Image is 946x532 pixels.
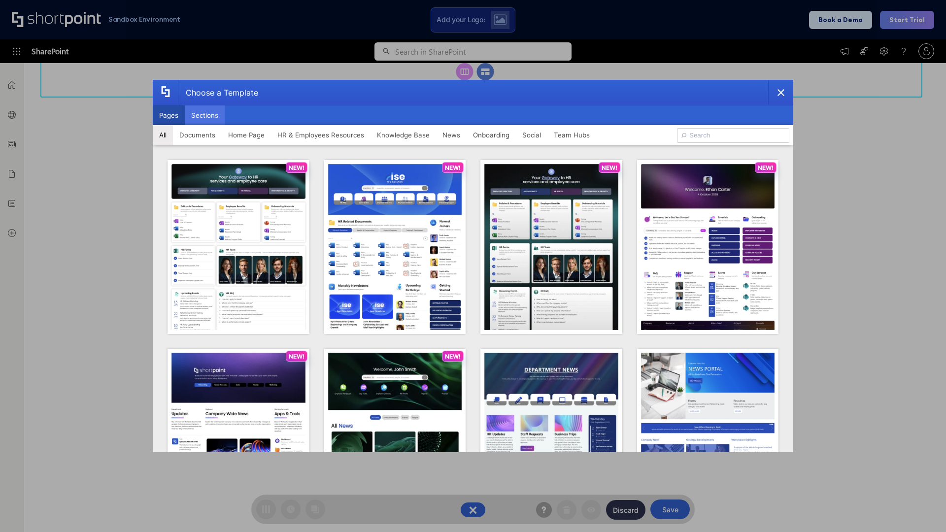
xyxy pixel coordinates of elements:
button: Social [516,125,547,145]
button: Home Page [222,125,271,145]
p: NEW! [758,164,774,171]
div: template selector [153,80,793,452]
iframe: Chat Widget [897,485,946,532]
button: Pages [153,105,185,125]
p: NEW! [445,353,461,360]
p: NEW! [289,164,304,171]
button: Knowledge Base [371,125,436,145]
button: News [436,125,467,145]
button: Sections [185,105,225,125]
button: All [153,125,173,145]
p: NEW! [445,164,461,171]
button: Team Hubs [547,125,596,145]
button: Onboarding [467,125,516,145]
input: Search [677,128,789,143]
p: NEW! [602,164,617,171]
button: HR & Employees Resources [271,125,371,145]
p: NEW! [289,353,304,360]
button: Documents [173,125,222,145]
div: Choose a Template [178,80,258,105]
